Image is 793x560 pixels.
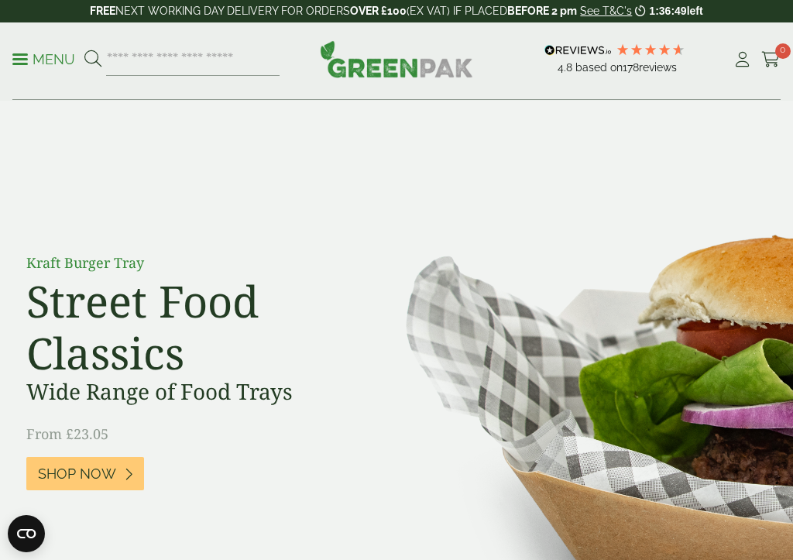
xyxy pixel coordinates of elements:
[616,43,685,57] div: 4.78 Stars
[320,40,473,77] img: GreenPak Supplies
[26,424,108,443] span: From £23.05
[558,61,575,74] span: 4.8
[12,50,75,69] p: Menu
[26,275,375,379] h2: Street Food Classics
[775,43,791,59] span: 0
[733,52,752,67] i: My Account
[687,5,703,17] span: left
[575,61,623,74] span: Based on
[26,379,375,405] h3: Wide Range of Food Trays
[580,5,632,17] a: See T&C's
[507,5,577,17] strong: BEFORE 2 pm
[90,5,115,17] strong: FREE
[761,48,781,71] a: 0
[12,50,75,66] a: Menu
[649,5,686,17] span: 1:36:49
[26,253,375,273] p: Kraft Burger Tray
[623,61,639,74] span: 178
[350,5,407,17] strong: OVER £100
[38,466,116,483] span: Shop Now
[544,45,612,56] img: REVIEWS.io
[639,61,677,74] span: reviews
[8,515,45,552] button: Open CMP widget
[761,52,781,67] i: Cart
[26,457,144,490] a: Shop Now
